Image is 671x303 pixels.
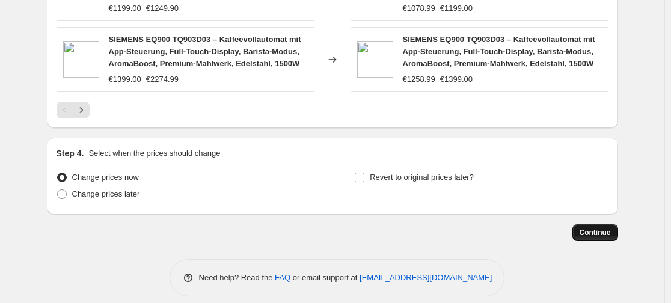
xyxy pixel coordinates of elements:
span: Continue [580,228,611,237]
strike: €2274.99 [146,73,179,85]
span: SIEMENS EQ900 TQ903D03 – Kaffeevollautomat mit App-Steuerung, Full-Touch-Display, Barista-Modus, ... [403,35,595,68]
strike: €1399.00 [440,73,473,85]
div: €1199.00 [109,2,141,14]
span: or email support at [290,273,360,282]
nav: Pagination [57,102,90,118]
strike: €1199.00 [440,2,473,14]
button: Next [73,102,90,118]
a: [EMAIL_ADDRESS][DOMAIN_NAME] [360,273,492,282]
div: €1399.00 [109,73,141,85]
div: €1078.99 [403,2,435,14]
strike: €1249.90 [146,2,179,14]
span: Change prices now [72,173,139,182]
a: FAQ [275,273,290,282]
span: Need help? Read the [199,273,275,282]
span: SIEMENS EQ900 TQ903D03 – Kaffeevollautomat mit App-Steuerung, Full-Touch-Display, Barista-Modus, ... [109,35,301,68]
span: Change prices later [72,189,140,198]
button: Continue [572,224,618,241]
h2: Step 4. [57,147,84,159]
img: 71wXlGnQxYL_80x.jpg [63,41,99,78]
p: Select when the prices should change [88,147,220,159]
div: €1258.99 [403,73,435,85]
img: 71wXlGnQxYL_80x.jpg [357,41,393,78]
span: Revert to original prices later? [370,173,474,182]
